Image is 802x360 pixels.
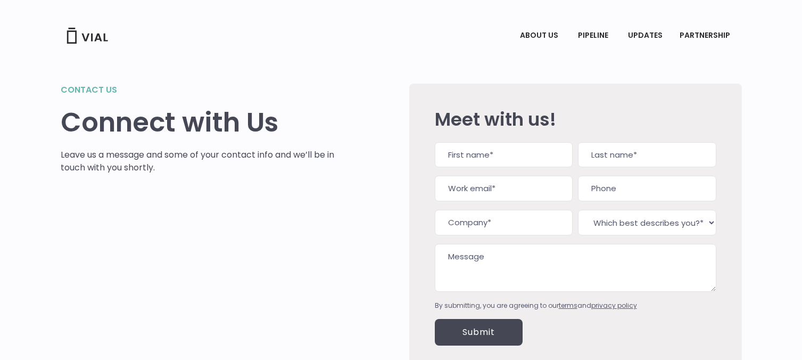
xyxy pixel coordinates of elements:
h2: Contact us [61,84,335,96]
div: By submitting, you are agreeing to our and [435,301,716,310]
a: UPDATES [619,27,671,45]
a: ABOUT USMenu Toggle [511,27,569,45]
a: PIPELINEMenu Toggle [569,27,619,45]
input: Submit [435,319,523,346]
h1: Connect with Us [61,107,335,138]
input: First name* [435,142,573,168]
img: Vial Logo [66,28,109,44]
input: Work email* [435,176,573,201]
a: terms [559,301,577,310]
p: Leave us a message and some of your contact info and we’ll be in touch with you shortly. [61,149,335,174]
a: PARTNERSHIPMenu Toggle [671,27,741,45]
input: Last name* [578,142,716,168]
input: Company* [435,210,573,235]
a: privacy policy [591,301,637,310]
h2: Meet with us! [435,109,716,129]
input: Phone [578,176,716,201]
